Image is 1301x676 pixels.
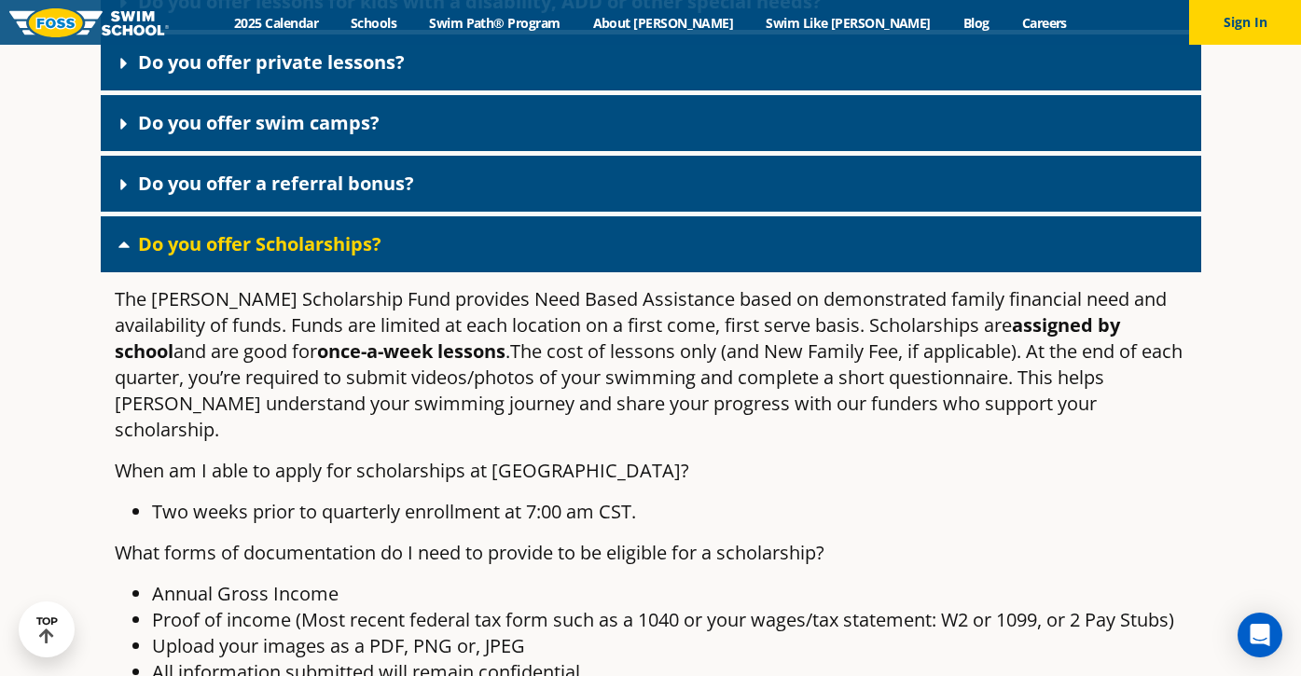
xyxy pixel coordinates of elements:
div: Open Intercom Messenger [1238,613,1282,657]
div: Do you offer private lessons? [101,34,1201,90]
a: Do you offer Scholarships? [138,231,381,256]
span: Two weeks prior to quarterly enrollment at 7:00 am CST. [152,499,636,524]
span: assigned by school [115,312,1120,364]
a: Swim Like [PERSON_NAME] [750,14,948,32]
span: Scholarships are [869,312,1012,338]
a: Schools [335,14,413,32]
div: Do you offer Scholarships? [101,216,1201,272]
div: Do you offer swim camps? [101,95,1201,151]
span: When am I able to apply for scholarships at [GEOGRAPHIC_DATA]? [115,458,689,483]
a: Careers [1005,14,1083,32]
img: FOSS Swim School Logo [9,8,169,37]
span: Proof of income (Most recent federal tax form such as a 1040 or your wages/tax statement: W2 or 1... [152,607,1174,632]
span: Annual Gross Income [152,581,339,606]
span: . [505,338,510,364]
a: Swim Path® Program [413,14,576,32]
span: and are good for [173,338,317,364]
span: The cost of lessons only (and New Family Fee, if applicable). At the end of each quarter, you’re ... [115,338,1183,442]
span: The [PERSON_NAME] Scholarship Fund provides Need Based Assistance based on demonstrated family fi... [115,286,1167,338]
div: TOP [36,615,58,644]
a: 2025 Calendar [218,14,335,32]
span: once-a-week lessons [317,338,505,364]
a: Do you offer private lessons? [138,49,405,75]
div: Do you offer a referral bonus? [101,156,1201,212]
a: Blog [947,14,1005,32]
span: Upload your images as a PDF, PNG or, JPEG [152,633,525,658]
a: About [PERSON_NAME] [576,14,750,32]
span: What forms of documentation do I need to provide to be eligible for a scholarship? [115,540,824,565]
a: Do you offer a referral bonus? [138,171,414,196]
a: Do you offer swim camps? [138,110,380,135]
